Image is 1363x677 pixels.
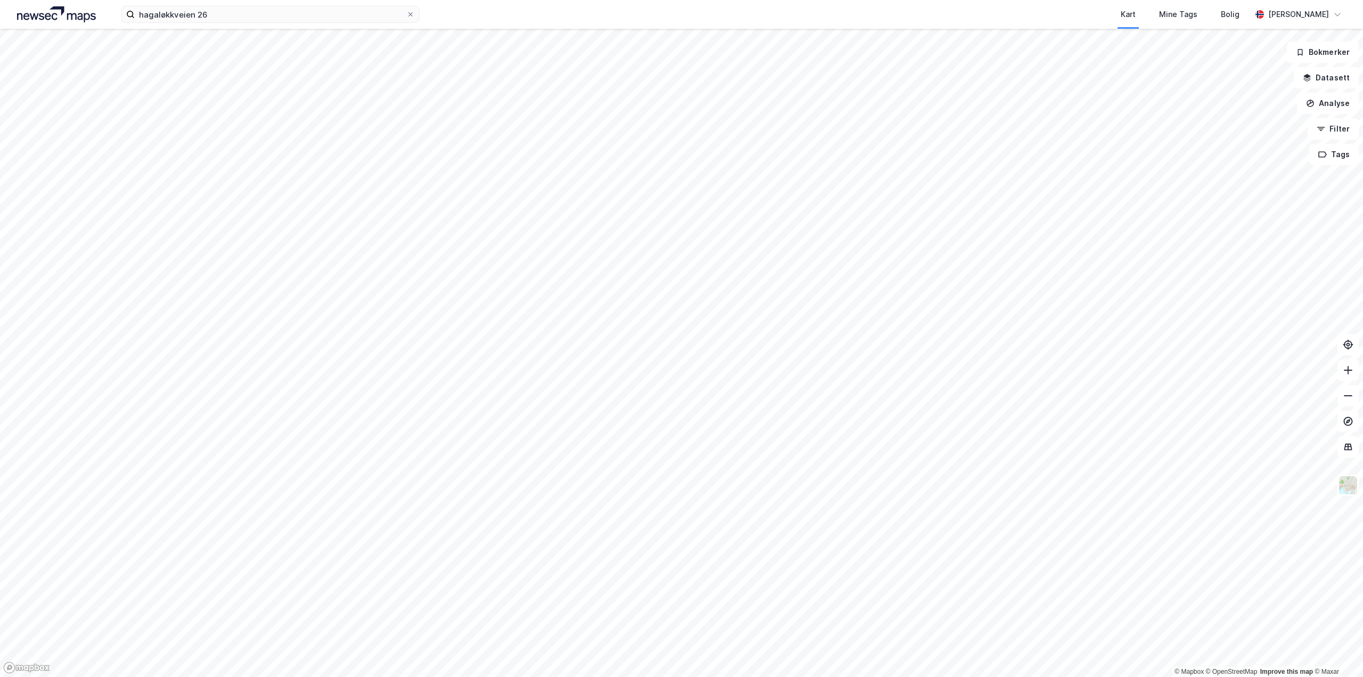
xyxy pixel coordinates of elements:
[1310,626,1363,677] div: Kontrollprogram for chat
[1308,118,1359,140] button: Filter
[1121,8,1136,21] div: Kart
[1338,475,1358,495] img: Z
[1159,8,1197,21] div: Mine Tags
[1297,93,1359,114] button: Analyse
[1206,668,1258,675] a: OpenStreetMap
[1175,668,1204,675] a: Mapbox
[1294,67,1359,88] button: Datasett
[3,662,50,674] a: Mapbox homepage
[1287,42,1359,63] button: Bokmerker
[17,6,96,22] img: logo.a4113a55bc3d86da70a041830d287a7e.svg
[1310,626,1363,677] iframe: Chat Widget
[1309,144,1359,165] button: Tags
[135,6,406,22] input: Søk på adresse, matrikkel, gårdeiere, leietakere eller personer
[1268,8,1329,21] div: [PERSON_NAME]
[1221,8,1239,21] div: Bolig
[1260,668,1313,675] a: Improve this map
